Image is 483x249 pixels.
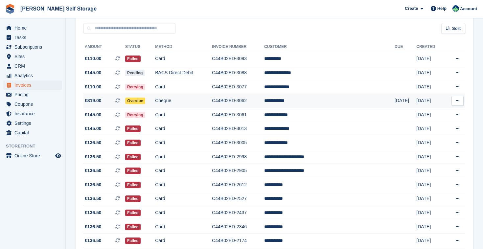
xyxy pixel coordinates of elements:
[14,151,54,160] span: Online Store
[14,61,54,71] span: CRM
[212,66,264,80] td: C44B02ED-3088
[212,178,264,192] td: C44B02ED-2612
[18,3,99,14] a: [PERSON_NAME] Self Storage
[3,80,62,90] a: menu
[416,42,445,52] th: Created
[212,122,264,136] td: C44B02ED-3013
[125,154,141,160] span: Failed
[155,52,212,66] td: Card
[3,151,62,160] a: menu
[155,80,212,94] td: Card
[125,224,141,230] span: Failed
[85,153,102,160] span: £136.50
[212,150,264,164] td: C44B02ED-2998
[3,52,62,61] a: menu
[125,70,145,76] span: Pending
[460,6,477,12] span: Account
[14,80,54,90] span: Invoices
[14,52,54,61] span: Sites
[125,56,141,62] span: Failed
[155,136,212,150] td: Card
[14,119,54,128] span: Settings
[3,109,62,118] a: menu
[416,136,445,150] td: [DATE]
[125,140,141,146] span: Failed
[416,66,445,80] td: [DATE]
[3,119,62,128] a: menu
[395,42,416,52] th: Due
[14,42,54,52] span: Subscriptions
[54,152,62,160] a: Preview store
[3,100,62,109] a: menu
[212,136,264,150] td: C44B02ED-3005
[212,234,264,248] td: C44B02ED-2174
[155,164,212,178] td: Card
[416,178,445,192] td: [DATE]
[85,139,102,146] span: £136.50
[416,52,445,66] td: [DATE]
[155,66,212,80] td: BACS Direct Debit
[3,71,62,80] a: menu
[416,150,445,164] td: [DATE]
[437,5,447,12] span: Help
[416,164,445,178] td: [DATE]
[212,206,264,220] td: C44B02ED-2437
[85,181,102,188] span: £136.50
[155,220,212,234] td: Card
[14,71,54,80] span: Analytics
[452,5,459,12] img: Dafydd Pritchard
[14,90,54,99] span: Pricing
[416,206,445,220] td: [DATE]
[155,94,212,108] td: Cheque
[416,94,445,108] td: [DATE]
[125,238,141,244] span: Failed
[3,61,62,71] a: menu
[85,69,102,76] span: £145.00
[125,84,145,90] span: Retrying
[85,111,102,118] span: £145.00
[14,23,54,33] span: Home
[416,108,445,122] td: [DATE]
[3,23,62,33] a: menu
[14,109,54,118] span: Insurance
[212,220,264,234] td: C44B02ED-2346
[155,206,212,220] td: Card
[155,234,212,248] td: Card
[14,33,54,42] span: Tasks
[212,52,264,66] td: C44B02ED-3093
[416,220,445,234] td: [DATE]
[85,223,102,230] span: £136.50
[85,209,102,216] span: £136.50
[212,94,264,108] td: C44B02ED-3062
[85,125,102,132] span: £145.00
[3,42,62,52] a: menu
[416,80,445,94] td: [DATE]
[405,5,418,12] span: Create
[264,42,395,52] th: Customer
[125,98,145,104] span: Overdue
[212,164,264,178] td: C44B02ED-2905
[395,94,416,108] td: [DATE]
[125,168,141,174] span: Failed
[85,97,102,104] span: £819.00
[125,112,145,118] span: Retrying
[155,42,212,52] th: Method
[6,143,65,149] span: Storefront
[3,90,62,99] a: menu
[416,234,445,248] td: [DATE]
[125,125,141,132] span: Failed
[85,237,102,244] span: £136.50
[85,195,102,202] span: £136.50
[452,25,461,32] span: Sort
[85,83,102,90] span: £110.00
[14,128,54,137] span: Capital
[125,210,141,216] span: Failed
[3,33,62,42] a: menu
[3,128,62,137] a: menu
[416,192,445,206] td: [DATE]
[155,108,212,122] td: Card
[212,108,264,122] td: C44B02ED-3061
[83,42,125,52] th: Amount
[155,122,212,136] td: Card
[5,4,15,14] img: stora-icon-8386f47178a22dfd0bd8f6a31ec36ba5ce8667c1dd55bd0f319d3a0aa187defe.svg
